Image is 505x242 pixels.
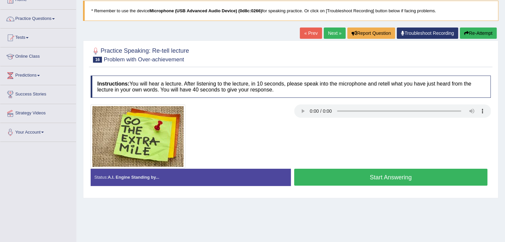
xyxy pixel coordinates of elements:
a: Strategy Videos [0,104,76,121]
a: Predictions [0,66,76,83]
small: Problem with Over-achievement [104,56,184,63]
a: Success Stories [0,85,76,102]
strong: A.I. Engine Standing by... [108,175,159,180]
b: Microphone (USB Advanced Audio Device) (0d8c:0266) [149,8,262,13]
a: Your Account [0,123,76,140]
a: « Prev [300,28,322,39]
a: Next » [324,28,346,39]
a: Online Class [0,47,76,64]
h4: You will hear a lecture. After listening to the lecture, in 10 seconds, please speak into the mic... [91,76,491,98]
a: Practice Questions [0,10,76,26]
a: Tests [0,29,76,45]
a: Troubleshoot Recording [397,28,458,39]
b: Instructions: [97,81,129,87]
button: Re-Attempt [460,28,497,39]
blockquote: * Remember to use the device for speaking practice. Or click on [Troubleshoot Recording] button b... [83,1,498,21]
h2: Practice Speaking: Re-tell lecture [91,46,189,63]
div: Status: [91,169,291,186]
button: Start Answering [294,169,488,186]
span: 16 [93,57,102,63]
button: Report Question [347,28,395,39]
